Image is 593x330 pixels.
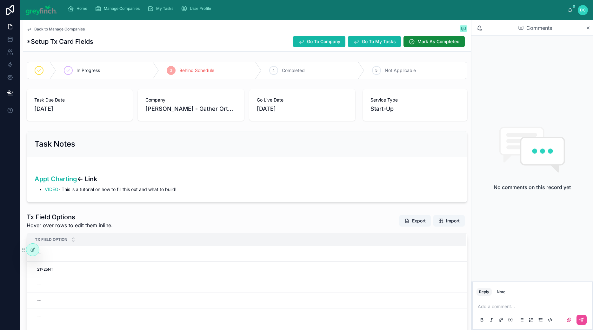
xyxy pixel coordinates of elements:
div: -- [37,313,41,319]
span: Go Live Date [257,97,348,103]
a: User Profile [179,3,216,14]
span: Tx Field Option [35,237,67,242]
h1: Tx Field Options [27,213,113,221]
span: [DATE] [34,104,125,113]
span: In Progress [77,67,100,74]
span: 21x25NT [37,267,53,272]
span: 5 [375,68,377,73]
a: Manage Companies [93,3,144,14]
span: Company [145,97,236,103]
button: Go To My Tasks [348,36,401,47]
button: Go To Company [293,36,345,47]
h3: ← Link [35,174,459,184]
span: Service Type [370,97,460,103]
span: Import [446,218,460,224]
span: Not Applicable [385,67,416,74]
span: Start-Up [370,104,394,113]
span: DC [580,8,586,13]
button: Export [399,215,431,227]
h2: Task Notes [35,139,75,149]
button: Mark As Completed [403,36,465,47]
span: Mark As Completed [417,38,460,45]
div: Note [497,289,505,294]
a: VIDEO [45,187,58,192]
span: Go To Company [307,38,340,45]
span: Back to Manage Companies [34,27,85,32]
div: -- [37,298,41,303]
button: Note [494,288,508,296]
button: Import [433,215,465,227]
span: 4 [272,68,275,73]
button: Reply [476,288,492,296]
h2: No comments on this record yet [494,183,571,191]
span: Behind Schedule [179,67,214,74]
span: Hover over rows to edit them inline. [27,221,113,229]
span: Comments [526,24,552,32]
a: Home [66,3,92,14]
h1: *Setup Tx Card Fields [27,37,93,46]
div: scrollable content [63,2,568,16]
span: My Tasks [156,6,173,11]
span: User Profile [190,6,211,11]
img: App logo [25,5,57,15]
span: 3 [170,68,172,73]
a: My Tasks [145,3,178,14]
span: Home [77,6,87,11]
li: - This is a tutorial on how to fill this out and what to build! [45,186,459,193]
div: -- [37,282,41,287]
span: [DATE] [257,104,348,113]
span: Completed [282,67,305,74]
span: [PERSON_NAME] - Gather Orthodontics [145,104,236,113]
a: Appt Charting [35,175,77,183]
a: Back to Manage Companies [27,27,85,32]
span: Go To My Tasks [362,38,396,45]
span: Manage Companies [104,6,140,11]
span: Task Due Date [34,97,125,103]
